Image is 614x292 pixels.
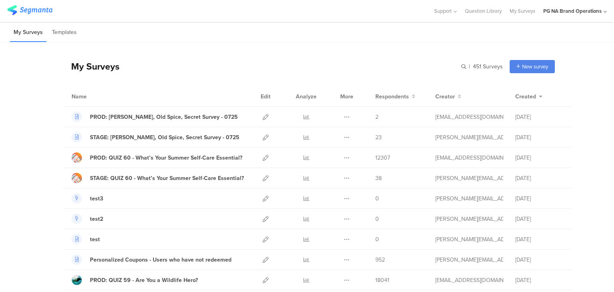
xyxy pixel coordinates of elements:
div: kumar.h.7@pg.com [435,276,503,284]
span: 952 [375,256,385,264]
a: PROD: QUIZ 60 - What’s Your Summer Self-Care Essential? [72,152,242,163]
a: Personalized Coupons - Users who have not redeemed [72,254,231,265]
div: larson.m@pg.com [435,235,503,244]
div: My Surveys [63,60,120,73]
span: 2 [375,113,379,121]
div: PROD: QUIZ 59 - Are You a Wildlife Hero? [90,276,198,284]
div: STAGE: QUIZ 60 - What’s Your Summer Self-Care Essential? [90,174,244,182]
a: PROD: [PERSON_NAME], Old Spice, Secret Survey - 0725 [72,112,238,122]
div: PG NA Brand Operations [543,7,602,15]
div: shirley.j@pg.com [435,133,503,142]
button: Creator [435,92,461,101]
div: [DATE] [515,174,563,182]
div: [DATE] [515,256,563,264]
li: My Surveys [10,23,46,42]
span: 0 [375,215,379,223]
li: Templates [48,23,80,42]
div: PROD: QUIZ 60 - What’s Your Summer Self-Care Essential? [90,154,242,162]
div: STAGE: Olay, Old Spice, Secret Survey - 0725 [90,133,239,142]
div: shirley.j@pg.com [435,174,503,182]
a: test [72,234,100,244]
span: 0 [375,194,379,203]
div: Edit [257,86,274,106]
div: test [90,235,100,244]
span: Support [434,7,452,15]
a: STAGE: QUIZ 60 - What’s Your Summer Self-Care Essential? [72,173,244,183]
span: New survey [522,63,548,70]
span: Respondents [375,92,409,101]
a: test3 [72,193,103,204]
img: segmanta logo [7,5,52,15]
a: PROD: QUIZ 59 - Are You a Wildlife Hero? [72,275,198,285]
div: test3 [90,194,103,203]
div: larson.m@pg.com [435,194,503,203]
button: Respondents [375,92,415,101]
div: [DATE] [515,235,563,244]
span: 18041 [375,276,389,284]
span: | [468,62,471,71]
a: test2 [72,214,103,224]
div: [DATE] [515,154,563,162]
span: 12307 [375,154,390,162]
div: yadav.vy.3@pg.com [435,113,503,121]
div: Name [72,92,120,101]
a: STAGE: [PERSON_NAME], Old Spice, Secret Survey - 0725 [72,132,239,142]
span: 23 [375,133,382,142]
div: Analyze [294,86,318,106]
span: 0 [375,235,379,244]
div: larson.m@pg.com [435,215,503,223]
div: kumar.h.7@pg.com [435,154,503,162]
span: Created [515,92,536,101]
button: Created [515,92,542,101]
div: [DATE] [515,194,563,203]
div: larson.m@pg.com [435,256,503,264]
span: 38 [375,174,382,182]
div: PROD: Olay, Old Spice, Secret Survey - 0725 [90,113,238,121]
div: [DATE] [515,133,563,142]
div: test2 [90,215,103,223]
div: [DATE] [515,113,563,121]
span: Creator [435,92,455,101]
div: More [338,86,355,106]
div: [DATE] [515,276,563,284]
span: 451 Surveys [473,62,503,71]
div: Personalized Coupons - Users who have not redeemed [90,256,231,264]
div: [DATE] [515,215,563,223]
